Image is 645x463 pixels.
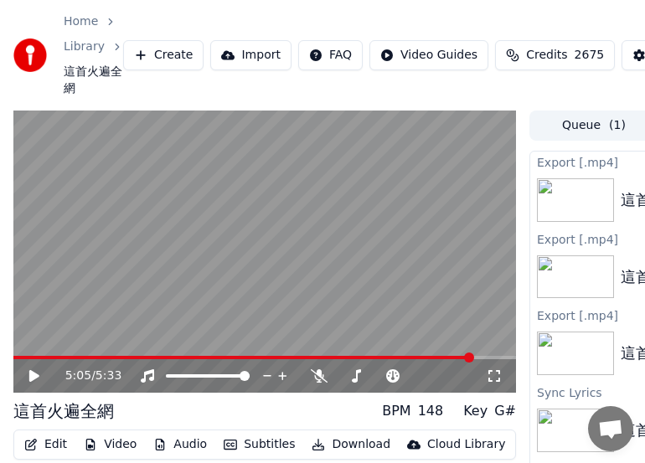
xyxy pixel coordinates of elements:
a: 打開聊天 [588,406,633,451]
span: 5:33 [95,368,121,384]
button: Video [77,433,143,456]
div: / [65,368,106,384]
span: Credits [526,47,567,64]
div: G# [494,401,516,421]
nav: breadcrumb [64,13,123,97]
a: Library [64,39,105,55]
div: BPM [382,401,410,421]
a: Home [64,13,98,30]
div: 148 [418,401,444,421]
button: Create [123,40,204,70]
button: Import [210,40,291,70]
button: Edit [18,433,74,456]
button: Subtitles [217,433,302,456]
span: 這首火遍全網 [64,64,123,97]
button: FAQ [298,40,363,70]
button: Audio [147,433,214,456]
span: ( 1 ) [609,117,626,134]
button: Video Guides [369,40,488,70]
button: Download [305,433,397,456]
div: 這首火遍全網 [13,399,114,423]
div: Key [463,401,488,421]
div: Cloud Library [427,436,505,453]
span: 5:05 [65,368,91,384]
span: 2675 [575,47,605,64]
button: Credits2675 [495,40,615,70]
img: youka [13,39,47,72]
